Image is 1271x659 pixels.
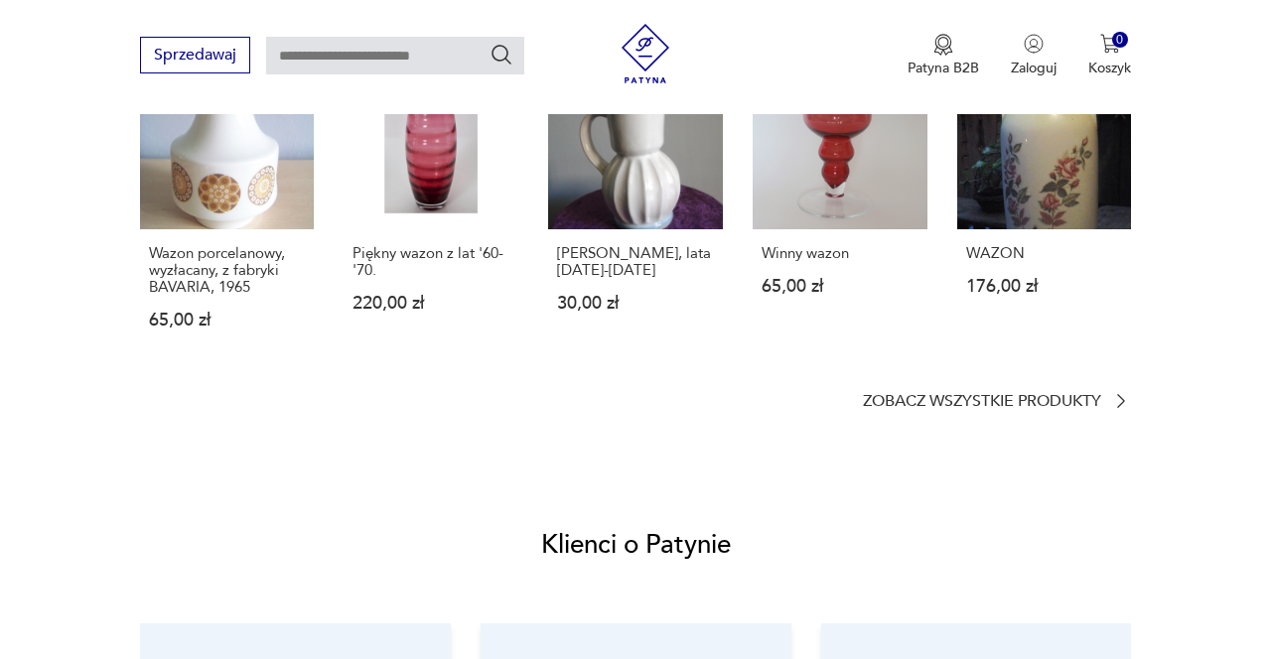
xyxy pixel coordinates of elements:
h2: Klienci o Patynie [541,528,731,562]
button: Zaloguj [1011,34,1057,77]
img: Ikona koszyka [1100,34,1120,54]
p: Winny wazon [762,245,918,262]
button: Szukaj [490,43,513,66]
img: Ikona medalu [933,34,953,56]
p: 65,00 zł [149,312,306,329]
p: 176,00 zł [966,278,1123,295]
p: Piękny wazon z lat '60-'70. [353,245,509,279]
a: WAZONWAZON176,00 zł [957,56,1132,368]
a: Wazon porcelanowy, wyzłacany, z fabryki BAVARIA, 1965Wazon porcelanowy, wyzłacany, z fabryki BAVA... [140,56,315,368]
a: Ikona medaluPatyna B2B [908,34,979,77]
p: Koszyk [1088,59,1131,77]
a: Sprzedawaj [140,50,250,64]
a: Winny wazonWinny wazon65,00 zł [753,56,927,368]
a: Zobacz wszystkie produkty [863,391,1131,411]
img: Patyna - sklep z meblami i dekoracjami vintage [616,24,675,83]
p: Zaloguj [1011,59,1057,77]
button: 0Koszyk [1088,34,1131,77]
p: 30,00 zł [557,295,714,312]
p: 65,00 zł [762,278,918,295]
a: Wazon Bolesławiec, lata 1920-1940[PERSON_NAME], lata [DATE]-[DATE]30,00 zł [548,56,723,368]
p: WAZON [966,245,1123,262]
p: 220,00 zł [353,295,509,312]
p: Zobacz wszystkie produkty [863,395,1101,408]
button: Patyna B2B [908,34,979,77]
p: Wazon porcelanowy, wyzłacany, z fabryki BAVARIA, 1965 [149,245,306,296]
img: Ikonka użytkownika [1024,34,1044,54]
p: Patyna B2B [908,59,979,77]
p: [PERSON_NAME], lata [DATE]-[DATE] [557,245,714,279]
div: 0 [1112,32,1129,49]
button: Sprzedawaj [140,37,250,73]
a: Piękny wazon z lat '60-'70.Piękny wazon z lat '60-'70.220,00 zł [344,56,518,368]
